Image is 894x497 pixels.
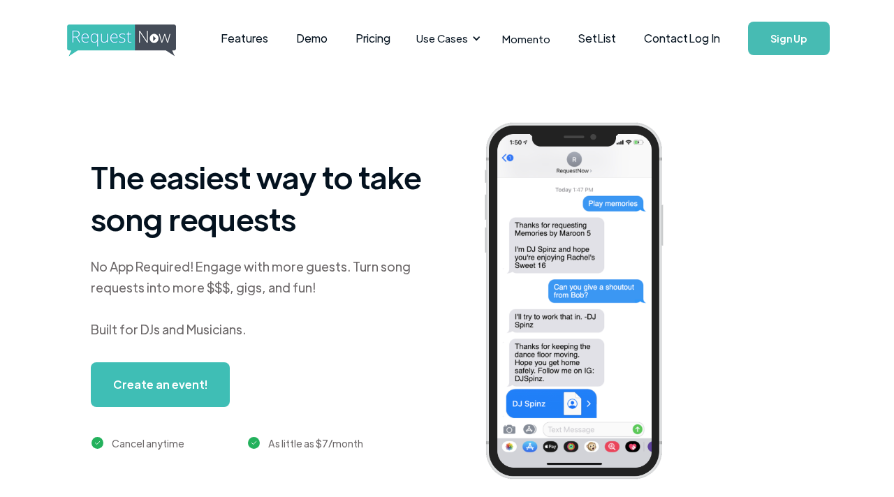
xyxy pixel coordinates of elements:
[488,18,564,59] a: Momento
[91,437,103,449] img: green checkmark
[91,362,230,407] a: Create an event!
[282,17,342,60] a: Demo
[112,435,184,452] div: Cancel anytime
[469,113,700,494] img: iphone screenshot
[67,24,202,57] img: requestnow logo
[416,31,468,46] div: Use Cases
[67,24,172,52] a: home
[630,17,702,60] a: Contact
[408,17,485,60] div: Use Cases
[342,17,404,60] a: Pricing
[748,22,830,55] a: Sign Up
[564,17,630,60] a: SetList
[91,156,426,239] h1: The easiest way to take song requests
[91,256,426,340] div: No App Required! Engage with more guests. Turn song requests into more $$$, gigs, and fun! Built ...
[268,435,363,452] div: As little as $7/month
[248,437,260,449] img: green checkmark
[675,14,734,63] a: Log In
[207,17,282,60] a: Features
